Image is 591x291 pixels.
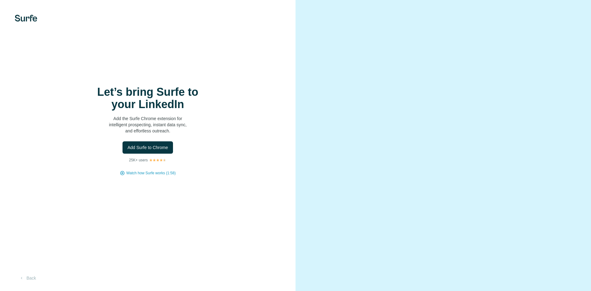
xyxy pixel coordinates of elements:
[127,144,168,151] span: Add Surfe to Chrome
[15,273,40,284] button: Back
[149,158,167,162] img: Rating Stars
[86,86,209,111] h1: Let’s bring Surfe to your LinkedIn
[126,170,175,176] button: Watch how Surfe works (1:58)
[123,141,173,154] button: Add Surfe to Chrome
[86,115,209,134] p: Add the Surfe Chrome extension for intelligent prospecting, instant data sync, and effortless out...
[15,15,37,22] img: Surfe's logo
[129,157,148,163] p: 25K+ users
